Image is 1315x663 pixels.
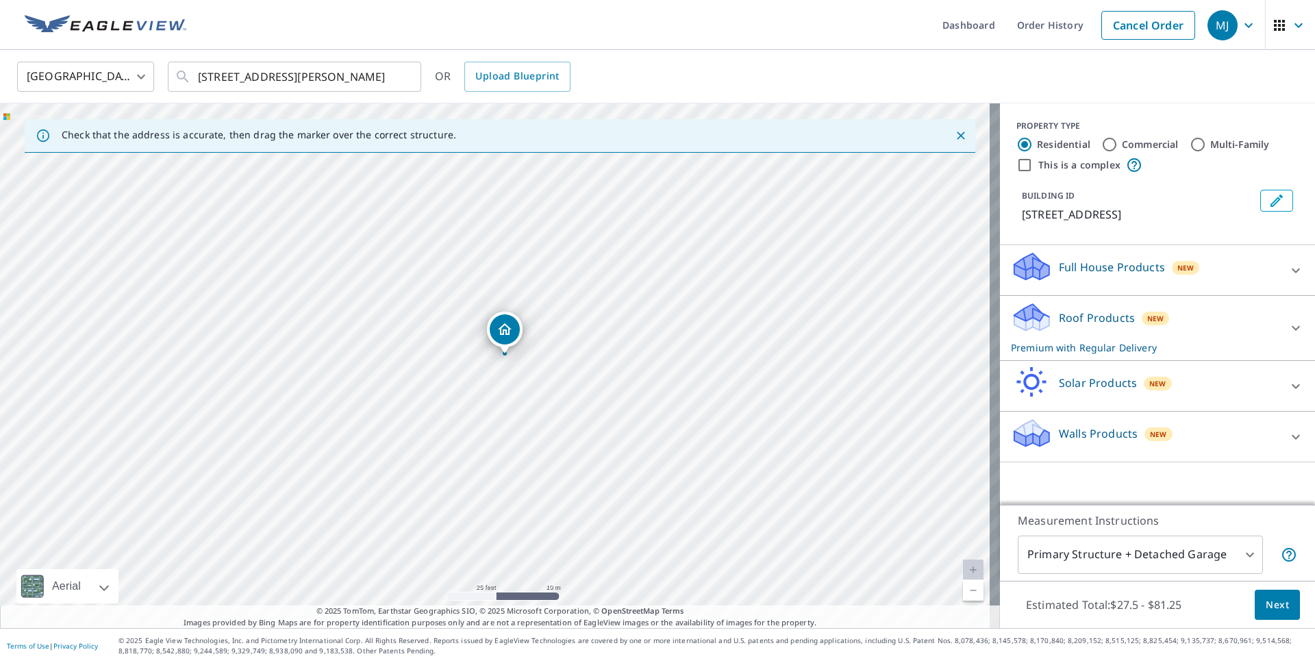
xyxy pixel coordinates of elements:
[1101,11,1195,40] a: Cancel Order
[1022,190,1075,201] p: BUILDING ID
[1059,310,1135,326] p: Roof Products
[1037,138,1090,151] label: Residential
[1011,366,1304,405] div: Solar ProductsNew
[1150,429,1167,440] span: New
[48,569,85,603] div: Aerial
[316,605,684,617] span: © 2025 TomTom, Earthstar Geographics SIO, © 2025 Microsoft Corporation, ©
[62,129,456,141] p: Check that the address is accurate, then drag the marker over the correct structure.
[952,127,970,145] button: Close
[17,58,154,96] div: [GEOGRAPHIC_DATA]
[435,62,571,92] div: OR
[1011,340,1279,355] p: Premium with Regular Delivery
[1281,547,1297,563] span: Your report will include the primary structure and a detached garage if one exists.
[963,560,984,580] a: Current Level 20, Zoom In Disabled
[1147,313,1164,324] span: New
[1011,301,1304,355] div: Roof ProductsNewPremium with Regular Delivery
[118,636,1308,656] p: © 2025 Eagle View Technologies, Inc. and Pictometry International Corp. All Rights Reserved. Repo...
[601,605,659,616] a: OpenStreetMap
[1016,120,1299,132] div: PROPERTY TYPE
[25,15,186,36] img: EV Logo
[53,641,98,651] a: Privacy Policy
[963,580,984,601] a: Current Level 20, Zoom Out
[464,62,570,92] a: Upload Blueprint
[7,642,98,650] p: |
[7,641,49,651] a: Terms of Use
[487,312,523,354] div: Dropped pin, building 1, Residential property, 416 Sunset Dr Hartford, WI 53027
[16,569,118,603] div: Aerial
[1149,378,1166,389] span: New
[1022,206,1255,223] p: [STREET_ADDRESS]
[1266,597,1289,614] span: Next
[1015,590,1193,620] p: Estimated Total: $27.5 - $81.25
[1207,10,1238,40] div: MJ
[1059,375,1137,391] p: Solar Products
[662,605,684,616] a: Terms
[1018,512,1297,529] p: Measurement Instructions
[1059,425,1138,442] p: Walls Products
[1011,251,1304,290] div: Full House ProductsNew
[1260,190,1293,212] button: Edit building 1
[1018,536,1263,574] div: Primary Structure + Detached Garage
[1210,138,1270,151] label: Multi-Family
[1059,259,1165,275] p: Full House Products
[475,68,559,85] span: Upload Blueprint
[1011,417,1304,456] div: Walls ProductsNew
[1038,158,1120,172] label: This is a complex
[198,58,393,96] input: Search by address or latitude-longitude
[1122,138,1179,151] label: Commercial
[1177,262,1194,273] span: New
[1255,590,1300,621] button: Next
